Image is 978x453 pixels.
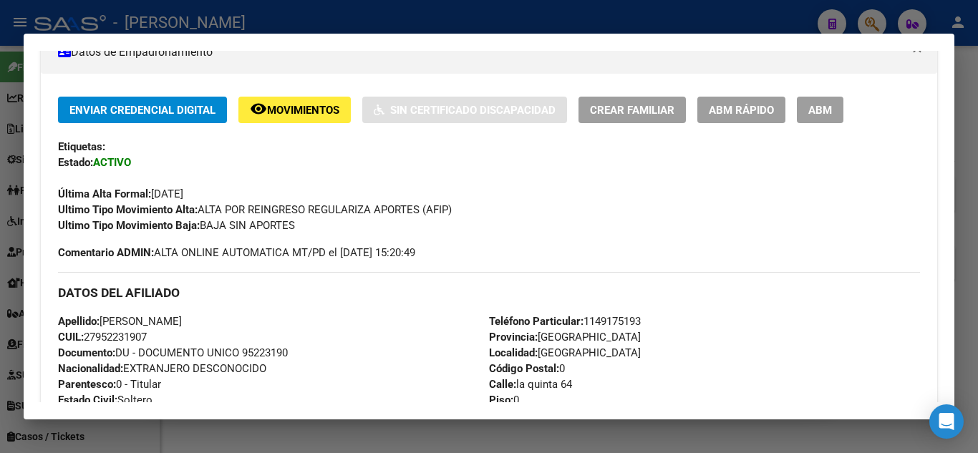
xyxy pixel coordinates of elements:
[578,97,686,123] button: Crear Familiar
[808,104,832,117] span: ABM
[58,203,198,216] strong: Ultimo Tipo Movimiento Alta:
[709,104,774,117] span: ABM Rápido
[58,346,115,359] strong: Documento:
[58,245,415,260] span: ALTA ONLINE AUTOMATICA MT/PD el [DATE] 15:20:49
[489,315,584,328] strong: Teléfono Particular:
[58,394,152,406] span: Soltero
[58,219,295,232] span: BAJA SIN APORTES
[489,362,559,375] strong: Código Postal:
[58,346,288,359] span: DU - DOCUMENTO UNICO 95223190
[58,97,227,123] button: Enviar Credencial Digital
[58,140,105,153] strong: Etiquetas:
[58,203,452,216] span: ALTA POR REINGRESO REGULARIZA APORTES (AFIP)
[489,362,565,375] span: 0
[58,378,116,391] strong: Parentesco:
[489,378,572,391] span: la quinta 64
[797,97,843,123] button: ABM
[390,104,556,117] span: Sin Certificado Discapacidad
[58,331,147,344] span: 27952231907
[58,285,920,301] h3: DATOS DEL AFILIADO
[58,394,117,406] strong: Estado Civil:
[250,100,267,117] mat-icon: remove_red_eye
[58,315,182,328] span: [PERSON_NAME]
[58,331,84,344] strong: CUIL:
[58,315,100,328] strong: Apellido:
[489,315,641,328] span: 1149175193
[58,219,200,232] strong: Ultimo Tipo Movimiento Baja:
[929,404,964,439] div: Open Intercom Messenger
[58,187,151,200] strong: Última Alta Formal:
[58,156,93,169] strong: Estado:
[58,362,123,375] strong: Nacionalidad:
[58,362,266,375] span: EXTRANJERO DESCONOCIDO
[362,97,567,123] button: Sin Certificado Discapacidad
[489,346,641,359] span: [GEOGRAPHIC_DATA]
[590,104,674,117] span: Crear Familiar
[489,331,538,344] strong: Provincia:
[489,346,538,359] strong: Localidad:
[489,394,513,406] strong: Piso:
[489,378,516,391] strong: Calle:
[58,246,154,259] strong: Comentario ADMIN:
[58,187,183,200] span: [DATE]
[93,156,131,169] strong: ACTIVO
[697,97,785,123] button: ABM Rápido
[58,378,161,391] span: 0 - Titular
[58,44,903,61] mat-panel-title: Datos de Empadronamiento
[267,104,339,117] span: Movimientos
[489,394,519,406] span: 0
[238,97,351,123] button: Movimientos
[69,104,216,117] span: Enviar Credencial Digital
[489,331,641,344] span: [GEOGRAPHIC_DATA]
[41,31,937,74] mat-expansion-panel-header: Datos de Empadronamiento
